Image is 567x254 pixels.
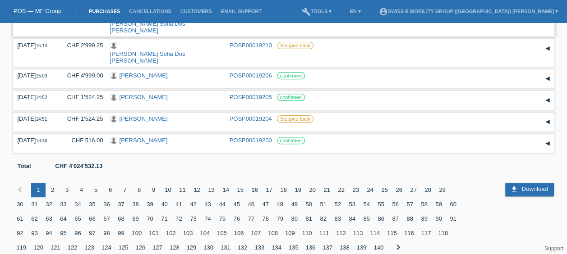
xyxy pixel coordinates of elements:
div: 37 [114,197,129,212]
div: 106 [230,226,248,240]
div: 97 [85,226,100,240]
div: 19 [291,183,305,197]
div: 64 [56,212,71,226]
div: 103 [180,226,197,240]
a: download Download [505,183,554,196]
div: 27 [406,183,421,197]
div: 98 [100,226,114,240]
div: 74 [201,212,215,226]
div: 47 [258,197,273,212]
i: build [302,7,311,16]
div: 104 [196,226,213,240]
label: Stepped back [277,115,313,122]
div: CHF 1'524.25 [60,94,103,100]
span: 15:14 [36,43,47,48]
span: 13:46 [36,138,47,143]
div: 44 [215,197,230,212]
div: 107 [247,226,264,240]
div: 83 [331,212,345,226]
div: 69 [129,212,143,226]
a: Purchases [84,9,124,14]
div: 11 [175,183,190,197]
div: 58 [417,197,432,212]
div: 88 [403,212,417,226]
div: 3 [60,183,74,197]
div: 102 [162,226,180,240]
div: 72 [172,212,186,226]
div: 54 [360,197,374,212]
div: 118 [434,226,452,240]
a: account_circleSwiss E-Mobility Group ([GEOGRAPHIC_DATA]) [PERSON_NAME] ▾ [374,9,562,14]
a: [PERSON_NAME] Sofia Dos [PERSON_NAME] [110,50,185,64]
div: 66 [85,212,100,226]
div: 31 [28,197,42,212]
a: POSP00019204 [230,115,272,122]
div: 114 [366,226,383,240]
i: download [511,186,518,193]
div: CHF 516.00 [60,137,103,144]
div: 7 [118,183,132,197]
div: CHF 4'999.00 [60,72,103,79]
a: [PERSON_NAME] [120,72,168,79]
a: POSP00019205 [230,94,272,100]
div: 14 [219,183,233,197]
div: 41 [172,197,186,212]
div: [DATE] [18,94,54,100]
div: 1 [31,183,46,197]
div: 116 [401,226,418,240]
i: chevron_left [14,184,25,195]
div: 51 [316,197,331,212]
div: 60 [446,197,461,212]
div: expand/collapse [541,42,554,55]
span: 14:52 [36,95,47,100]
div: 10 [161,183,175,197]
div: 63 [42,212,56,226]
div: expand/collapse [541,12,554,25]
b: CHF 4'024'532.13 [55,163,102,169]
div: 79 [273,212,287,226]
div: 36 [100,197,114,212]
div: expand/collapse [541,115,554,129]
div: 50 [302,197,316,212]
div: 99 [114,226,129,240]
div: 56 [388,197,403,212]
div: 9 [147,183,161,197]
div: 89 [417,212,432,226]
div: 20 [305,183,320,197]
div: 76 [230,212,244,226]
div: 68 [114,212,129,226]
div: 90 [432,212,446,226]
div: 112 [332,226,350,240]
a: POSP00019210 [230,42,272,49]
div: 101 [145,226,162,240]
div: 42 [186,197,201,212]
div: 94 [42,226,56,240]
div: 70 [143,212,157,226]
div: 52 [331,197,345,212]
div: 75 [215,212,230,226]
div: 77 [244,212,258,226]
div: 12 [190,183,204,197]
label: confirmed [277,94,305,101]
div: 25 [378,183,392,197]
div: 113 [350,226,367,240]
div: 81 [302,212,316,226]
i: account_circle [379,7,388,16]
a: Support [544,245,563,252]
div: 21 [320,183,334,197]
div: 100 [129,226,146,240]
span: Download [522,186,548,192]
div: 73 [186,212,201,226]
div: 17 [262,183,277,197]
div: expand/collapse [541,137,554,150]
div: 117 [417,226,434,240]
div: [DATE] [18,115,54,122]
div: 93 [28,226,42,240]
div: [DATE] [18,137,54,144]
a: Customers [176,9,217,14]
div: 35 [85,197,100,212]
div: 40 [157,197,172,212]
div: 33 [56,197,71,212]
div: 5 [89,183,103,197]
a: POSP00019206 [230,72,272,79]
